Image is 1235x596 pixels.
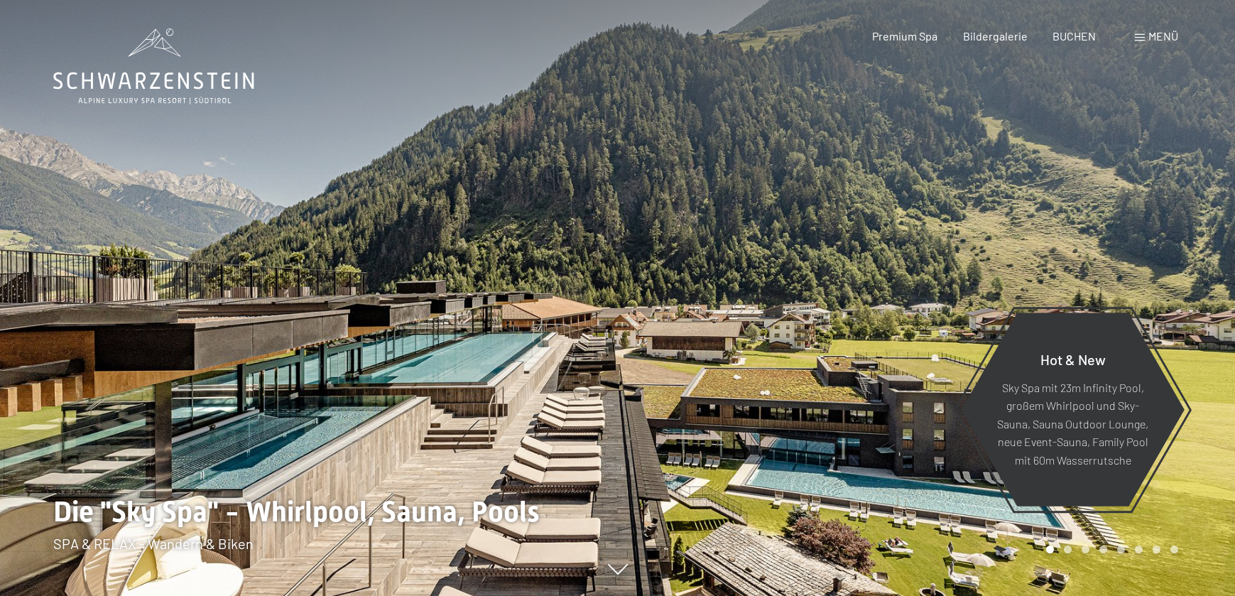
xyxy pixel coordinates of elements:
div: Carousel Page 5 [1117,546,1125,553]
div: Carousel Page 7 [1153,546,1160,553]
a: BUCHEN [1052,29,1096,43]
a: Premium Spa [872,29,937,43]
div: Carousel Page 1 (Current Slide) [1046,546,1054,553]
div: Carousel Page 8 [1170,546,1178,553]
p: Sky Spa mit 23m Infinity Pool, großem Whirlpool und Sky-Sauna, Sauna Outdoor Lounge, neue Event-S... [996,378,1150,469]
a: Bildergalerie [963,29,1028,43]
div: Carousel Pagination [1041,546,1178,553]
div: Carousel Page 4 [1099,546,1107,553]
div: Carousel Page 3 [1082,546,1089,553]
span: Hot & New [1040,350,1106,367]
a: Hot & New Sky Spa mit 23m Infinity Pool, großem Whirlpool und Sky-Sauna, Sauna Outdoor Lounge, ne... [960,312,1185,507]
div: Carousel Page 6 [1135,546,1143,553]
div: Carousel Page 2 [1064,546,1072,553]
span: Menü [1148,29,1178,43]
